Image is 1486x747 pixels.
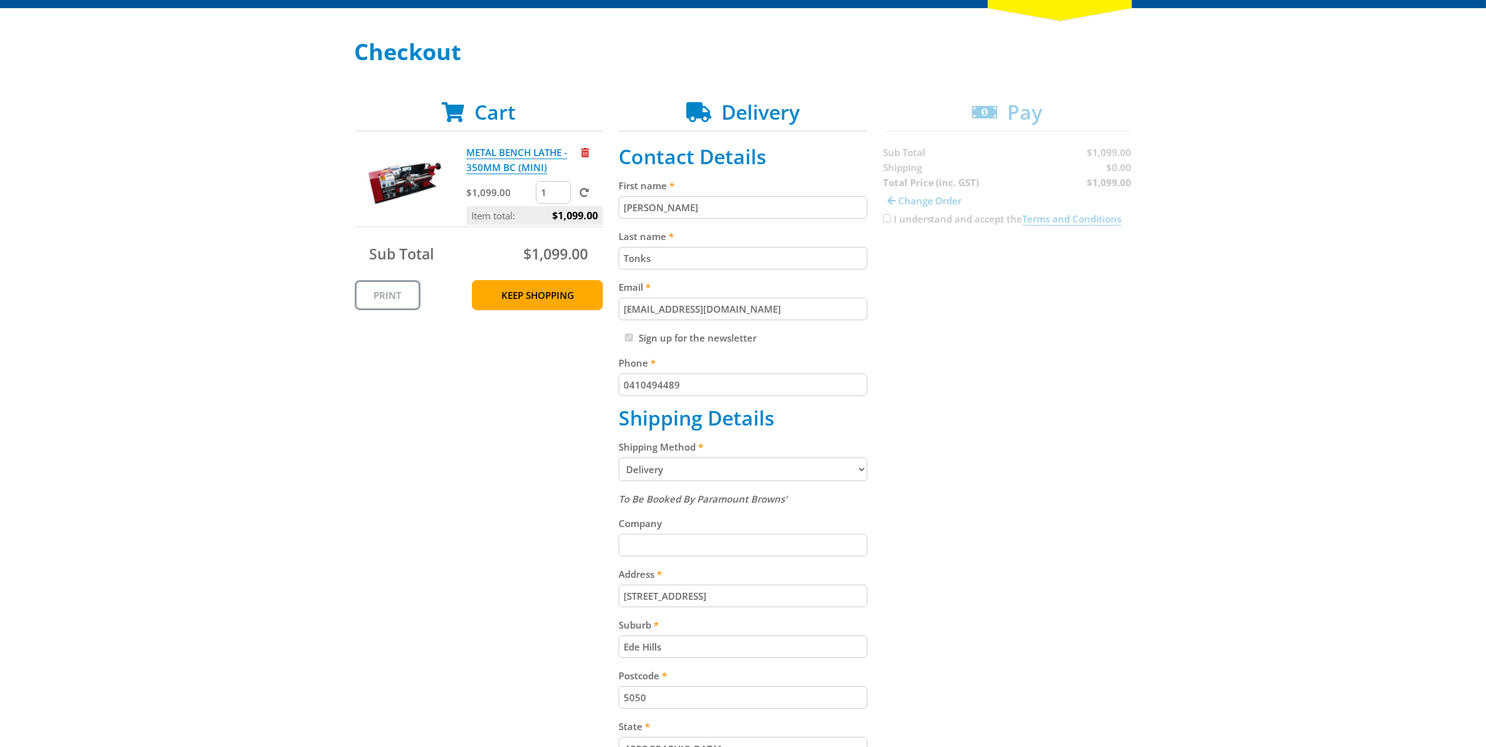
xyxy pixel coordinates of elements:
h2: Contact Details [619,145,867,169]
span: $1,099.00 [523,244,588,264]
h2: Shipping Details [619,406,867,430]
span: Delivery [721,98,800,125]
input: Please enter your suburb. [619,635,867,658]
label: Shipping Method [619,439,867,454]
span: Cart [474,98,516,125]
input: Please enter your email address. [619,298,867,320]
label: Address [619,567,867,582]
a: METAL BENCH LATHE - 350MM BC (MINI) [466,146,567,174]
em: To Be Booked By Paramount Browns' [619,493,787,505]
input: Please enter your last name. [619,247,867,269]
img: METAL BENCH LATHE - 350MM BC (MINI) [367,145,442,220]
select: Please select a shipping method. [619,457,867,481]
span: Sub Total [370,244,434,264]
input: Please enter your address. [619,585,867,607]
label: Suburb [619,617,867,632]
a: Keep Shopping [472,280,603,310]
label: Last name [619,229,867,244]
label: State [619,719,867,734]
label: First name [619,178,867,193]
a: Remove from cart [581,146,589,159]
label: Email [619,279,867,295]
input: Please enter your telephone number. [619,373,867,396]
label: Phone [619,355,867,370]
label: Company [619,516,867,531]
a: Print [355,280,421,310]
label: Sign up for the newsletter [639,332,756,344]
input: Please enter your postcode. [619,686,867,709]
p: $1,099.00 [466,185,533,200]
input: Please enter your first name. [619,196,867,219]
h1: Checkout [355,39,1132,65]
p: Item total: [466,206,603,225]
label: Postcode [619,668,867,683]
span: $1,099.00 [552,206,598,225]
